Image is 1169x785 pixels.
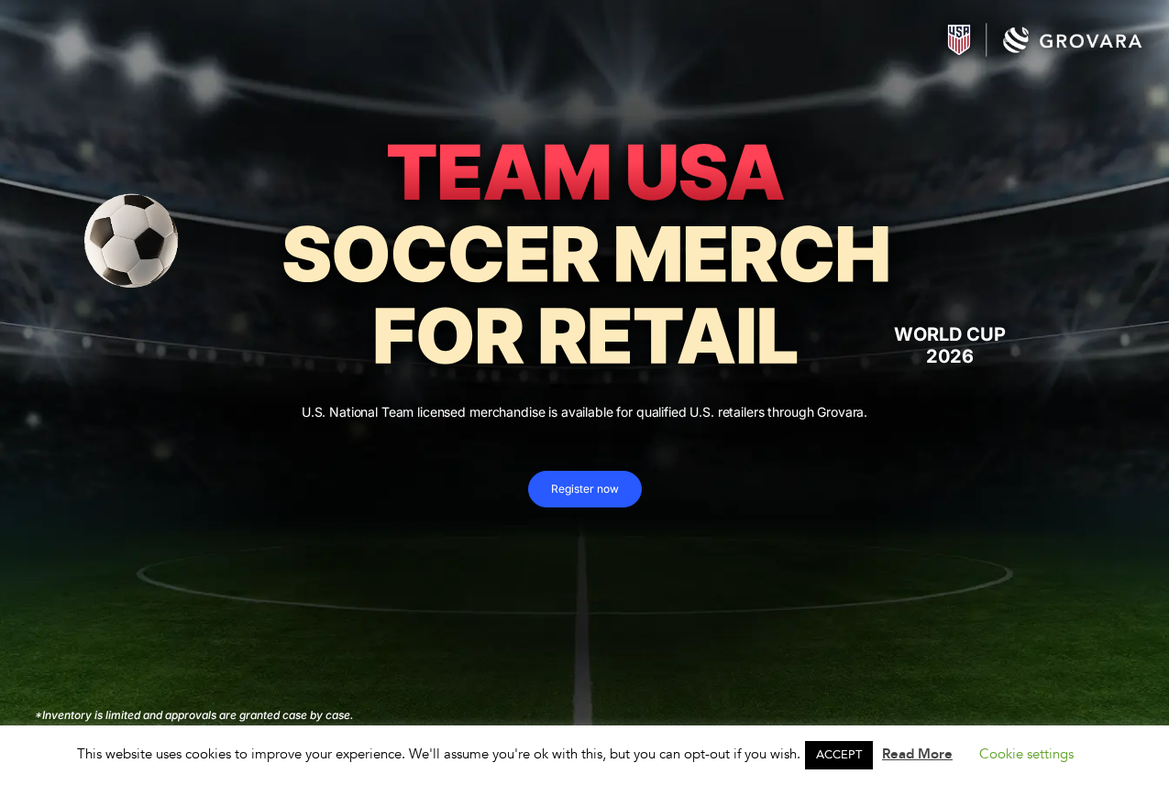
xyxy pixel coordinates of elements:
a: ACCEPT [805,741,873,769]
a: Register now [528,471,642,507]
h5: *Inventory is limited and approvals are granted case by case. [35,702,1134,728]
p: U.S. National Team licensed merchandise is available for qualified U.S. retailers through Grovara. [264,398,906,425]
h2: WORLD CUP 2026 [881,323,1019,367]
a: Cookie settings [979,745,1074,763]
span: This website uses cookies to improve your experience. We'll assume you're ok with this, but you c... [77,745,1092,763]
a: Read More [882,745,953,763]
span: Register now [551,483,619,496]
